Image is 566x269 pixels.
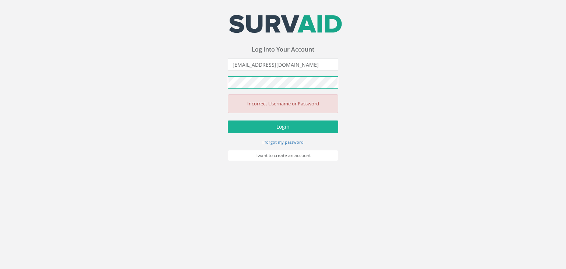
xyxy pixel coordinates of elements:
a: I want to create an account [228,150,338,161]
small: I forgot my password [262,139,304,145]
a: I forgot my password [262,139,304,145]
h3: Log Into Your Account [228,46,338,53]
div: Incorrect Username or Password [228,94,338,113]
input: Email [228,58,338,71]
button: Login [228,120,338,133]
